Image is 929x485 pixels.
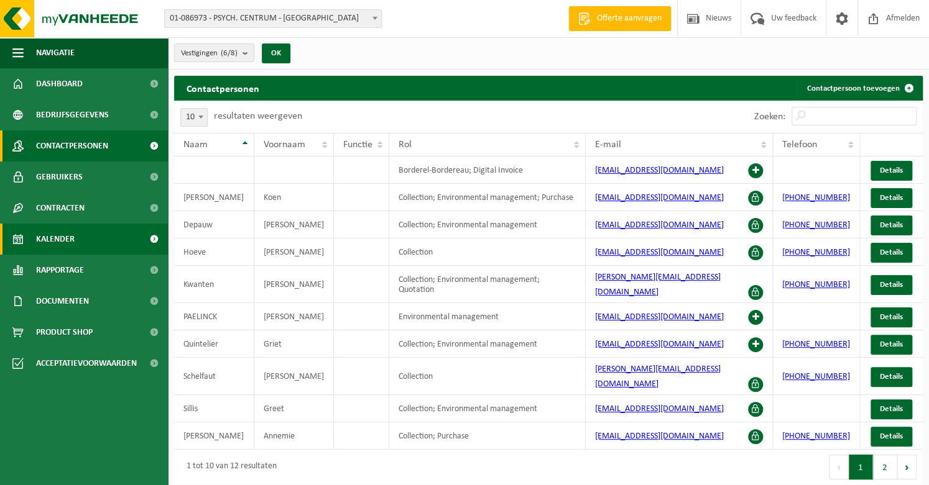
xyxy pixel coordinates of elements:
a: [EMAIL_ADDRESS][DOMAIN_NAME] [595,432,724,441]
span: Details [880,313,903,321]
td: Koen [254,184,334,211]
a: [PERSON_NAME][EMAIL_ADDRESS][DOMAIN_NAME] [595,273,721,297]
td: [PERSON_NAME] [254,358,334,395]
a: [PHONE_NUMBER] [782,280,850,289]
span: 10 [181,109,207,126]
span: Details [880,340,903,348]
a: [PHONE_NUMBER] [782,340,850,349]
span: Details [880,281,903,289]
a: [PHONE_NUMBER] [782,372,850,381]
span: Rol [399,140,412,150]
td: Collection; Environmental management; Quotation [389,266,586,303]
span: Details [880,221,903,229]
a: [PHONE_NUMBER] [782,193,850,202]
a: Contactpersoon toevoegen [797,76,922,101]
span: Voornaam [264,140,305,150]
button: Vestigingen(6/8) [174,43,254,62]
td: [PERSON_NAME] [174,422,254,450]
label: Zoeken: [754,112,785,122]
span: Acceptatievoorwaarden [36,348,137,379]
a: Details [871,243,912,263]
span: Rapportage [36,255,84,286]
span: Details [880,373,903,381]
button: OK [262,43,290,63]
td: PAELINCK [174,303,254,330]
a: [PHONE_NUMBER] [782,248,850,257]
a: Details [871,188,912,208]
a: Details [871,399,912,419]
td: [PERSON_NAME] [174,184,254,211]
span: Details [880,166,903,175]
span: Product Shop [36,317,93,348]
td: [PERSON_NAME] [254,211,334,238]
td: Greet [254,395,334,422]
a: Details [871,215,912,235]
h2: Contactpersonen [174,76,272,100]
td: Collection [389,238,586,266]
a: Details [871,367,912,387]
td: [PERSON_NAME] [254,303,334,330]
span: 10 [180,108,208,127]
a: [PHONE_NUMBER] [782,432,850,441]
a: Details [871,335,912,355]
span: Details [880,248,903,256]
a: [EMAIL_ADDRESS][DOMAIN_NAME] [595,312,724,322]
td: Schelfaut [174,358,254,395]
a: [PHONE_NUMBER] [782,220,850,230]
span: Contracten [36,193,85,224]
td: Collection; Purchase [389,422,586,450]
td: Collection; Environmental management [389,330,586,358]
a: [EMAIL_ADDRESS][DOMAIN_NAME] [595,193,724,202]
span: Naam [183,140,208,150]
span: Bedrijfsgegevens [36,99,109,130]
span: Dashboard [36,68,83,99]
a: Details [871,161,912,181]
td: Depauw [174,211,254,238]
td: Quintelier [174,330,254,358]
span: Offerte aanvragen [594,12,665,25]
td: Collection; Environmental management [389,211,586,238]
a: Details [871,275,912,295]
button: Previous [829,455,849,479]
button: 2 [873,455,897,479]
span: Gebruikers [36,161,83,193]
span: Details [880,405,903,413]
span: 01-086973 - PSYCH. CENTRUM - ST HIERONYMUS - SINT-NIKLAAS [164,9,382,28]
a: [PERSON_NAME][EMAIL_ADDRESS][DOMAIN_NAME] [595,365,721,389]
td: Griet [254,330,334,358]
count: (6/8) [221,49,238,57]
span: Functie [343,140,372,150]
td: Environmental management [389,303,586,330]
span: Navigatie [36,37,75,68]
td: Collection; Environmental management [389,395,586,422]
span: 01-086973 - PSYCH. CENTRUM - ST HIERONYMUS - SINT-NIKLAAS [165,10,381,27]
label: resultaten weergeven [214,111,302,121]
a: [EMAIL_ADDRESS][DOMAIN_NAME] [595,340,724,349]
span: Details [880,432,903,440]
td: Kwanten [174,266,254,303]
span: Telefoon [782,140,817,150]
td: Annemie [254,422,334,450]
a: Details [871,427,912,446]
a: [EMAIL_ADDRESS][DOMAIN_NAME] [595,166,724,175]
button: 1 [849,455,873,479]
div: 1 tot 10 van 12 resultaten [180,456,277,478]
a: Details [871,307,912,327]
a: [EMAIL_ADDRESS][DOMAIN_NAME] [595,220,724,230]
span: Vestigingen [181,44,238,63]
td: Hoeve [174,238,254,266]
td: [PERSON_NAME] [254,238,334,266]
a: Offerte aanvragen [568,6,671,31]
td: Sillis [174,395,254,422]
span: Contactpersonen [36,130,108,161]
td: Collection; Environmental management; Purchase [389,184,586,211]
a: [EMAIL_ADDRESS][DOMAIN_NAME] [595,404,724,414]
a: [EMAIL_ADDRESS][DOMAIN_NAME] [595,248,724,257]
span: Kalender [36,224,75,255]
td: Collection [389,358,586,395]
span: E-mail [595,140,621,150]
span: Details [880,194,903,202]
button: Next [897,455,917,479]
span: Documenten [36,286,89,317]
td: Borderel-Bordereau; Digital Invoice [389,156,586,184]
